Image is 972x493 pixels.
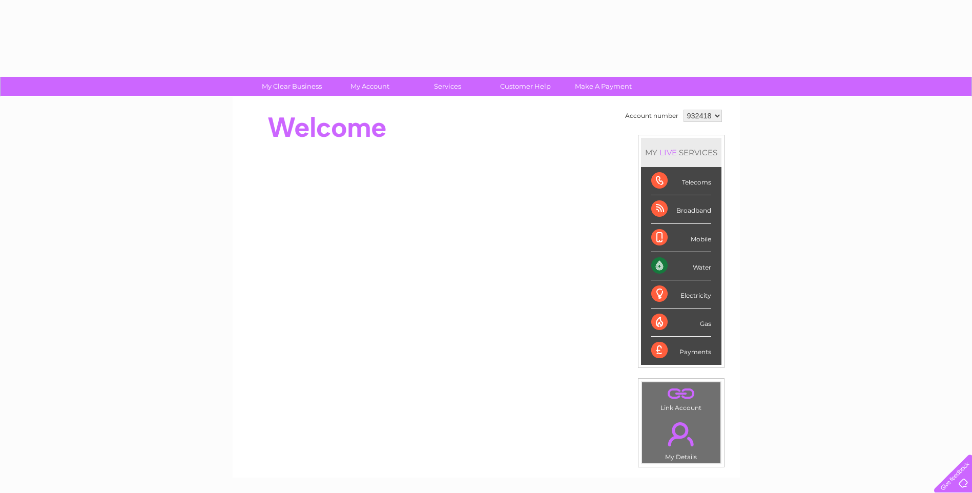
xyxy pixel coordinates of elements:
td: Account number [623,107,681,125]
div: Mobile [651,224,711,252]
div: Telecoms [651,167,711,195]
a: . [645,416,718,452]
div: Broadband [651,195,711,223]
a: My Account [327,77,412,96]
div: Water [651,252,711,280]
a: Make A Payment [561,77,646,96]
div: MY SERVICES [641,138,721,167]
div: Payments [651,337,711,364]
td: Link Account [642,382,721,414]
div: Gas [651,309,711,337]
td: My Details [642,414,721,464]
a: Services [405,77,490,96]
div: LIVE [657,148,679,157]
a: . [645,385,718,403]
div: Electricity [651,280,711,309]
a: Customer Help [483,77,568,96]
a: My Clear Business [250,77,334,96]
